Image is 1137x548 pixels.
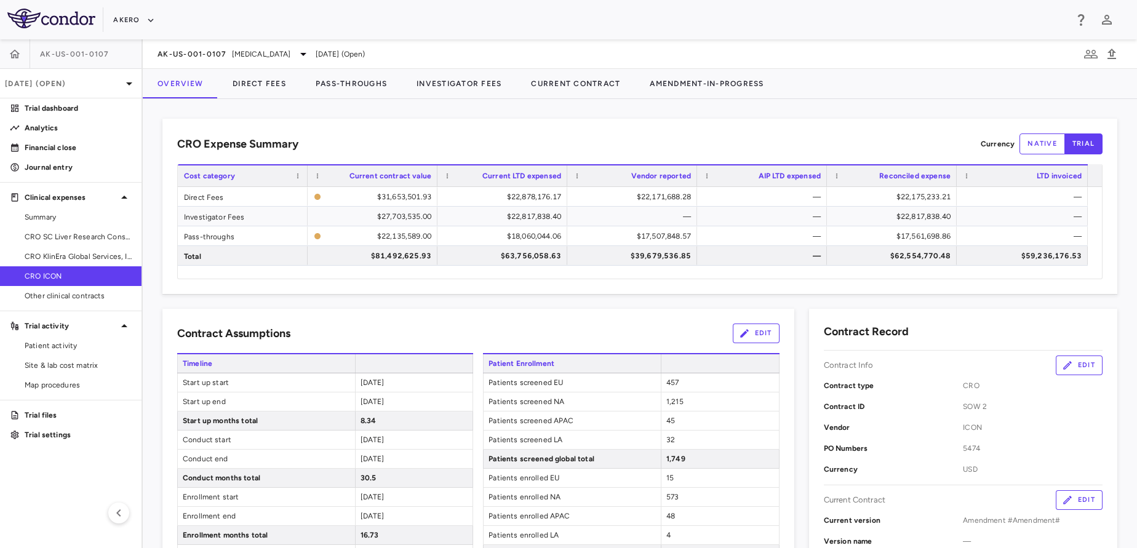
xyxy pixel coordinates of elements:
[824,380,963,391] p: Contract type
[708,207,821,226] div: —
[1019,133,1065,154] button: native
[666,531,671,539] span: 4
[484,526,661,544] span: Patients enrolled LA
[824,494,885,506] p: Current Contract
[482,172,561,180] span: Current LTD expensed
[516,69,635,98] button: Current Contract
[824,443,963,454] p: PO Numbers
[7,9,95,28] img: logo-full-BYUhSk78.svg
[361,493,385,501] span: [DATE]
[326,226,431,246] div: $22,135,589.00
[666,435,675,444] span: 32
[759,172,821,180] span: AIP LTD expensed
[178,526,355,544] span: Enrollment months total
[25,142,132,153] p: Financial close
[177,136,298,153] h6: CRO Expense Summary
[361,455,385,463] span: [DATE]
[824,515,963,526] p: Current version
[184,172,235,180] span: Cost category
[314,188,431,205] span: The contract record and uploaded budget values do not match. Please review the contract record an...
[178,226,308,245] div: Pass-throughs
[484,469,661,487] span: Patients enrolled EU
[361,474,377,482] span: 30.5
[708,226,821,246] div: —
[484,507,661,525] span: Patients enrolled APAC
[578,246,691,266] div: $39,679,536.85
[824,324,909,340] h6: Contract Record
[968,207,1082,226] div: —
[824,422,963,433] p: Vendor
[178,207,308,226] div: Investigator Fees
[578,226,691,246] div: $17,507,848.57
[178,507,355,525] span: Enrollment end
[218,69,301,98] button: Direct Fees
[25,340,132,351] span: Patient activity
[1056,490,1103,510] button: Edit
[981,138,1015,149] p: Currency
[1064,133,1103,154] button: trial
[178,431,355,449] span: Conduct start
[963,380,1103,391] span: CRO
[963,422,1103,433] span: ICON
[361,397,385,406] span: [DATE]
[158,49,227,59] span: AK-US-001-0107
[578,207,691,226] div: —
[666,512,675,520] span: 48
[25,290,132,301] span: Other clinical contracts
[963,401,1103,412] span: SOW 2
[361,435,385,444] span: [DATE]
[968,226,1082,246] div: —
[449,187,561,207] div: $22,878,176.17
[25,320,117,332] p: Trial activity
[361,416,377,425] span: 8.34
[449,226,561,246] div: $18,060,044.06
[484,488,661,506] span: Patients enrolled NA
[232,49,291,60] span: [MEDICAL_DATA]
[484,450,661,468] span: Patients screened global total
[666,397,684,406] span: 1,215
[484,373,661,392] span: Patients screened EU
[666,493,679,501] span: 573
[1037,172,1082,180] span: LTD invoiced
[178,450,355,468] span: Conduct end
[25,429,132,440] p: Trial settings
[838,207,951,226] div: $22,817,838.40
[25,212,132,223] span: Summary
[635,69,778,98] button: Amendment-In-Progress
[178,488,355,506] span: Enrollment start
[484,392,661,411] span: Patients screened NA
[963,443,1103,454] span: 5474
[178,373,355,392] span: Start up start
[824,401,963,412] p: Contract ID
[40,49,110,59] span: AK-US-001-0107
[631,172,691,180] span: Vendor reported
[666,416,675,425] span: 45
[838,187,951,207] div: $22,175,233.21
[178,469,355,487] span: Conduct months total
[708,246,821,266] div: —
[824,536,963,547] p: Version name
[963,464,1103,475] span: USD
[25,103,132,114] p: Trial dashboard
[301,69,402,98] button: Pass-Throughs
[484,411,661,430] span: Patients screened APAC
[449,207,561,226] div: $22,817,838.40
[25,410,132,421] p: Trial files
[666,474,674,482] span: 15
[25,231,132,242] span: CRO SC Liver Research Consortium LLC
[824,464,963,475] p: Currency
[824,360,874,371] p: Contract Info
[319,207,431,226] div: $27,703,535.00
[25,122,132,133] p: Analytics
[25,192,117,203] p: Clinical expenses
[708,187,821,207] div: —
[178,246,308,265] div: Total
[402,69,516,98] button: Investigator Fees
[483,354,661,373] span: Patient Enrollment
[113,10,154,30] button: Akero
[177,325,290,342] h6: Contract Assumptions
[178,392,355,411] span: Start up end
[838,226,951,246] div: $17,561,698.86
[314,227,431,245] span: The contract record and uploaded budget values do not match. Please review the contract record an...
[178,187,308,206] div: Direct Fees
